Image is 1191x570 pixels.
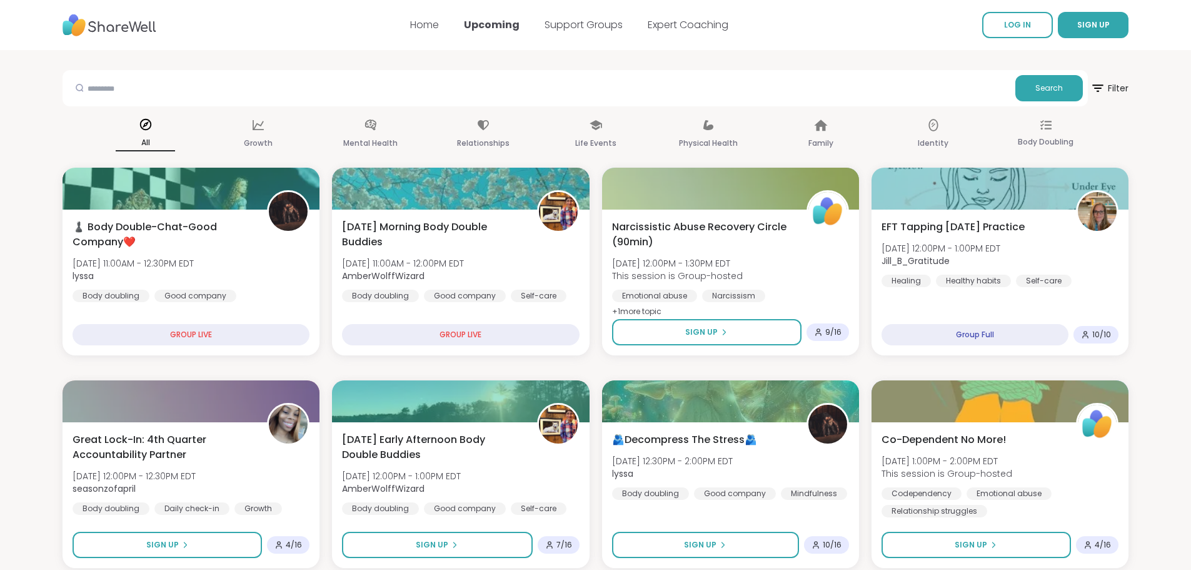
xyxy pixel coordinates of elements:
div: Good company [424,502,506,515]
span: EFT Tapping [DATE] Practice [882,220,1025,235]
div: Daily check-in [154,502,229,515]
span: [DATE] 12:00PM - 1:00PM EDT [882,242,1000,255]
p: Mental Health [343,136,398,151]
span: [DATE] Early Afternoon Body Double Buddies [342,432,523,462]
img: lyssa [808,405,847,444]
span: [DATE] 12:00PM - 1:00PM EDT [342,470,461,482]
div: Self-care [511,290,566,302]
img: lyssa [269,192,308,231]
a: Home [410,18,439,32]
button: Sign Up [882,532,1071,558]
span: Co-Dependent No More! [882,432,1006,447]
b: lyssa [612,467,633,480]
span: LOG IN [1004,19,1031,30]
div: Growth [234,502,282,515]
div: Self-care [511,502,566,515]
p: Body Doubling [1018,135,1073,150]
span: Sign Up [684,539,716,551]
button: Search [1015,75,1083,101]
div: Body doubling [73,502,149,515]
span: [DATE] 11:00AM - 12:30PM EDT [73,257,194,270]
span: SIGN UP [1077,19,1110,30]
b: AmberWolffWizard [342,482,425,495]
span: [DATE] Morning Body Double Buddies [342,220,523,250]
p: Identity [918,136,948,151]
img: Jill_B_Gratitude [1078,192,1117,231]
span: Sign Up [955,539,987,551]
div: Relationship struggles [882,505,987,517]
div: Body doubling [612,487,689,500]
b: seasonzofapril [73,482,136,495]
span: Filter [1090,73,1128,103]
span: 9 / 16 [825,327,842,337]
button: Sign Up [342,532,532,558]
span: Narcissistic Abuse Recovery Circle (90min) [612,220,793,250]
span: 7 / 16 [556,540,572,550]
span: This session is Group-hosted [882,467,1012,480]
img: ShareWell [1078,405,1117,444]
div: Body doubling [342,290,419,302]
div: GROUP LIVE [342,324,579,345]
b: Jill_B_Gratitude [882,255,950,267]
span: Search [1035,83,1063,94]
span: [DATE] 1:00PM - 2:00PM EDT [882,455,1012,467]
img: AmberWolffWizard [539,192,578,231]
span: 🫂Decompress The Stress🫂 [612,432,757,447]
a: Upcoming [464,18,520,32]
img: ShareWell Nav Logo [63,8,156,43]
p: Physical Health [679,136,738,151]
img: AmberWolffWizard [539,405,578,444]
div: Emotional abuse [612,290,697,302]
span: 10 / 10 [1092,330,1111,340]
button: Sign Up [612,532,799,558]
span: 10 / 16 [823,540,842,550]
span: This session is Group-hosted [612,270,743,282]
b: lyssa [73,270,94,282]
span: [DATE] 12:00PM - 12:30PM EDT [73,470,196,482]
span: ♟️ Body Double-Chat-Good Company❤️ [73,220,253,250]
div: Mindfulness [781,487,847,500]
p: Family [808,136,833,151]
b: AmberWolffWizard [342,270,425,282]
p: Growth [244,136,273,151]
div: Good company [154,290,236,302]
p: Relationships [457,136,510,151]
div: Narcissism [702,290,765,302]
div: Body doubling [342,502,419,515]
span: 4 / 16 [286,540,302,550]
button: Sign Up [612,319,802,345]
div: Good company [424,290,506,302]
img: seasonzofapril [269,405,308,444]
div: GROUP LIVE [73,324,309,345]
span: Sign Up [685,327,718,338]
div: Group Full [882,324,1068,345]
a: Support Groups [545,18,623,32]
button: SIGN UP [1058,12,1128,38]
div: Codependency [882,487,962,500]
div: Body doubling [73,290,149,302]
div: Healthy habits [936,275,1011,287]
div: Emotional abuse [967,487,1052,500]
span: [DATE] 12:30PM - 2:00PM EDT [612,455,733,467]
span: 4 / 16 [1095,540,1111,550]
span: [DATE] 12:00PM - 1:30PM EDT [612,257,743,270]
p: All [116,135,175,151]
span: Sign Up [416,539,448,551]
a: LOG IN [982,12,1053,38]
button: Filter [1090,70,1128,106]
span: [DATE] 11:00AM - 12:00PM EDT [342,257,464,270]
button: Sign Up [73,532,262,558]
span: Sign Up [146,539,179,551]
span: Great Lock-In: 4th Quarter Accountability Partner [73,432,253,462]
div: Good company [694,487,776,500]
div: Self-care [1016,275,1072,287]
img: ShareWell [808,192,847,231]
p: Life Events [575,136,616,151]
a: Expert Coaching [648,18,728,32]
div: Healing [882,275,931,287]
